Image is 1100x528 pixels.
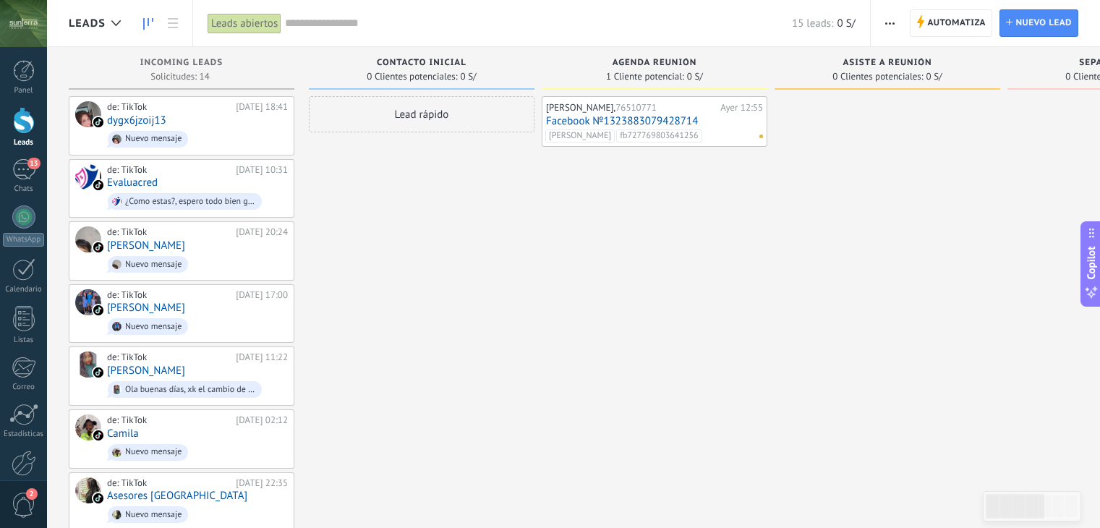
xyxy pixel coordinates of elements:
[549,58,760,70] div: Agenda reunión
[93,430,103,440] img: tiktok_kommo.svg
[93,180,103,190] img: tiktok_kommo.svg
[759,135,763,138] span: No hay nada asignado
[3,336,45,345] div: Listas
[613,58,697,68] span: Agenda reunión
[236,101,288,113] div: [DATE] 18:41
[107,352,231,363] div: de: TikTok
[93,367,103,378] img: tiktok_kommo.svg
[3,138,45,148] div: Leads
[93,493,103,503] img: tiktok_kommo.svg
[687,72,703,81] span: 0 S/
[76,58,287,70] div: Incoming leads
[150,72,209,81] span: Solicitudes: 14
[792,17,833,30] span: 15 leads:
[107,226,231,238] div: de: TikTok
[926,72,942,81] span: 0 S/
[3,383,45,392] div: Correo
[1084,247,1099,280] span: Copilot
[93,117,103,127] img: tiktok_kommo.svg
[107,289,231,301] div: de: TikTok
[316,58,527,70] div: Contacto inicial
[545,129,615,142] span: [PERSON_NAME]
[125,197,255,207] div: ¿Como estas?, espero todo bien gracias a dios, queremos comentarte que tenemos planes flexibles p...
[367,72,457,81] span: 0 Clientes potenciales:
[107,427,139,440] a: Camila
[75,289,101,315] div: Christoper Joseph Peña Moreno
[107,490,247,502] a: Asesores [GEOGRAPHIC_DATA]
[546,115,763,127] a: Facebook №1323883079428714
[27,158,40,169] span: 13
[615,101,657,114] span: 76510771
[107,302,185,314] a: [PERSON_NAME]
[3,285,45,294] div: Calendario
[236,352,288,363] div: [DATE] 11:22
[75,164,101,190] div: Evaluacred
[125,385,255,395] div: Ola buenas días, xk el cambio de nombre, me pueden dar una explicación y porque dieron de baja la...
[125,510,182,520] div: Nuevo mensaje
[3,233,44,247] div: WhatsApp
[107,477,231,489] div: de: TikTok
[26,488,38,500] span: 2
[236,477,288,489] div: [DATE] 22:35
[236,164,288,176] div: [DATE] 10:31
[69,17,106,30] span: Leads
[720,102,763,114] div: Ayer 12:55
[208,13,281,34] div: Leads abiertos
[910,9,992,37] a: Automatiza
[107,239,185,252] a: [PERSON_NAME]
[236,226,288,238] div: [DATE] 20:24
[461,72,477,81] span: 0 S/
[782,58,993,70] div: Asiste a reunión
[125,134,182,144] div: Nuevo mensaje
[93,305,103,315] img: tiktok_kommo.svg
[93,242,103,252] img: tiktok_kommo.svg
[843,58,931,68] span: Asiste a reunión
[75,352,101,378] div: Yadira Navarrete
[3,430,45,439] div: Estadísticas
[140,58,223,68] span: Incoming leads
[75,226,101,252] div: Saúl canchanya Huaman
[3,86,45,95] div: Panel
[546,102,717,114] div: [PERSON_NAME],
[927,10,986,36] span: Automatiza
[377,58,466,68] span: Contacto inicial
[107,365,185,377] a: [PERSON_NAME]
[107,414,231,426] div: de: TikTok
[606,72,684,81] span: 1 Cliente potencial:
[3,184,45,194] div: Chats
[107,114,166,127] a: dygx6jzoij13
[125,260,182,270] div: Nuevo mensaje
[837,17,855,30] span: 0 S/
[236,289,288,301] div: [DATE] 17:00
[999,9,1078,37] a: Nuevo lead
[832,72,923,81] span: 0 Clientes potenciales:
[309,96,534,132] div: Lead rápido
[107,176,158,189] a: Evaluacred
[107,164,231,176] div: de: TikTok
[107,101,231,113] div: de: TikTok
[125,447,182,457] div: Nuevo mensaje
[236,414,288,426] div: [DATE] 02:12
[75,414,101,440] div: Camila
[616,129,702,142] span: fb727769803641256
[125,322,182,332] div: Nuevo mensaje
[75,101,101,127] div: dygx6jzoij13
[1015,10,1072,36] span: Nuevo lead
[75,477,101,503] div: Asesores Villa Floresta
